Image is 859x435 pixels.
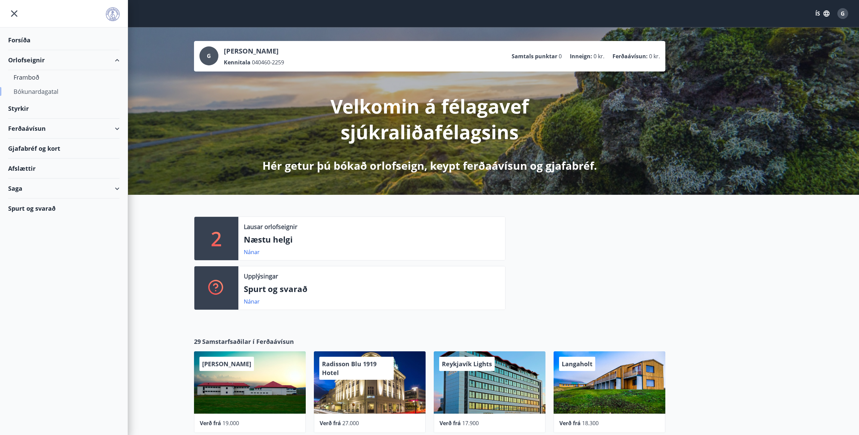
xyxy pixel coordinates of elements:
[14,70,114,84] div: Framboð
[252,59,284,66] span: 040460-2259
[194,337,201,346] span: 29
[835,5,851,22] button: G
[8,99,120,119] div: Styrkir
[8,139,120,159] div: Gjafabréf og kort
[244,272,278,281] p: Upplýsingar
[594,53,604,60] span: 0 kr.
[8,199,120,218] div: Spurt og svarað
[244,222,297,231] p: Lausar orlofseignir
[841,10,845,17] span: G
[262,158,597,173] p: Hér getur þú bókað orlofseign, keypt ferðaávísun og gjafabréf.
[224,46,284,56] p: [PERSON_NAME]
[251,93,608,145] p: Velkomin á félagavef sjúkraliðafélagsins
[562,360,593,368] span: Langaholt
[570,53,592,60] p: Inneign :
[8,7,20,20] button: menu
[200,419,221,427] span: Verð frá
[8,119,120,139] div: Ferðaávísun
[8,159,120,179] div: Afslættir
[559,419,581,427] span: Verð frá
[244,298,260,305] a: Nánar
[211,226,222,251] p: 2
[322,360,377,377] span: Radisson Blu 1919 Hotel
[812,7,833,20] button: ÍS
[244,234,500,245] p: Næstu helgi
[613,53,648,60] p: Ferðaávísun :
[224,59,251,66] p: Kennitala
[244,283,500,295] p: Spurt og svarað
[202,360,251,368] span: [PERSON_NAME]
[8,50,120,70] div: Orlofseignir
[222,419,239,427] span: 19.000
[582,419,599,427] span: 18.300
[649,53,660,60] span: 0 kr.
[320,419,341,427] span: Verð frá
[14,84,114,99] div: Bókunardagatal
[559,53,562,60] span: 0
[512,53,557,60] p: Samtals punktar
[8,30,120,50] div: Forsíða
[462,419,479,427] span: 17.900
[442,360,492,368] span: Reykjavík Lights
[106,7,120,21] img: union_logo
[207,52,211,60] span: G
[342,419,359,427] span: 27.000
[244,248,260,256] a: Nánar
[439,419,461,427] span: Verð frá
[8,179,120,199] div: Saga
[202,337,294,346] span: Samstarfsaðilar í Ferðaávísun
